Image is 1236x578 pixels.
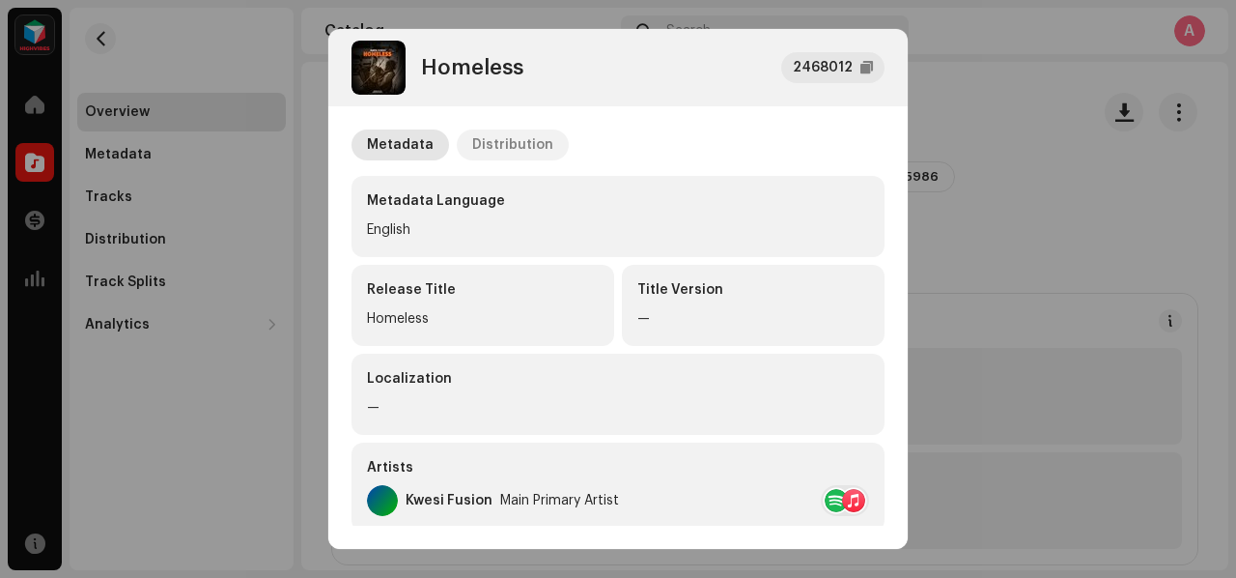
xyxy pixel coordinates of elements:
div: 2468012 [793,56,853,79]
img: e394cfc0-8d0a-4594-a8cb-4485ad63a619 [351,41,406,95]
div: — [367,396,869,419]
div: Homeless [367,307,599,331]
div: — [637,307,869,331]
div: Main Primary Artist [500,493,619,508]
div: Metadata Language [367,191,869,211]
div: Artists [367,458,869,477]
div: Localization [367,369,869,389]
div: English [367,218,869,242]
div: Release Title [367,280,599,300]
div: Distribution [472,130,553,160]
div: Homeless [421,56,523,79]
div: Kwesi Fusion [406,493,492,508]
div: Title Version [637,280,869,300]
div: Metadata [367,130,434,160]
